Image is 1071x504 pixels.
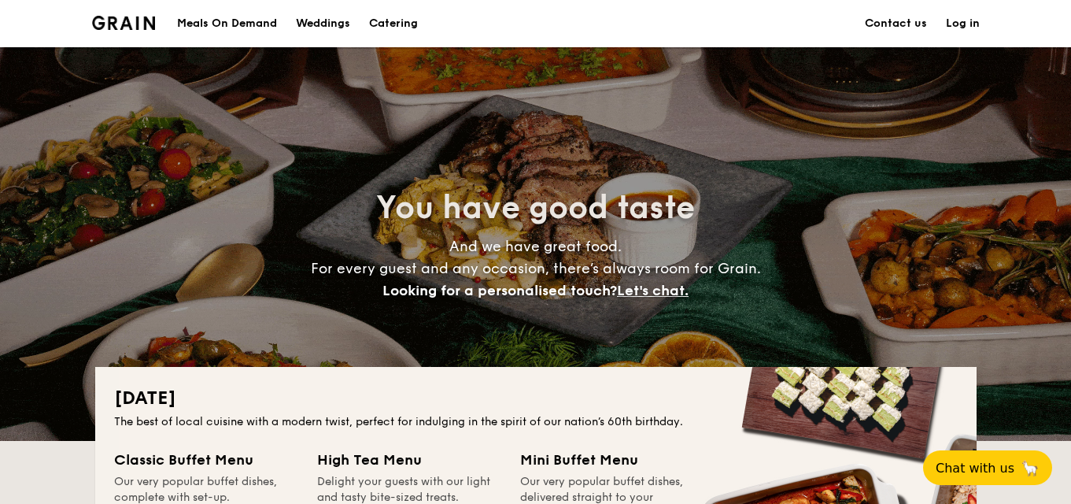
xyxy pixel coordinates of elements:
[382,282,617,299] span: Looking for a personalised touch?
[317,449,501,471] div: High Tea Menu
[114,386,958,411] h2: [DATE]
[92,16,156,30] a: Logotype
[376,189,695,227] span: You have good taste
[520,449,704,471] div: Mini Buffet Menu
[936,461,1014,476] span: Chat with us
[1021,459,1040,477] span: 🦙
[617,282,689,299] span: Let's chat.
[923,450,1052,485] button: Chat with us🦙
[114,414,958,430] div: The best of local cuisine with a modern twist, perfect for indulging in the spirit of our nation’...
[114,449,298,471] div: Classic Buffet Menu
[311,238,761,299] span: And we have great food. For every guest and any occasion, there’s always room for Grain.
[92,16,156,30] img: Grain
